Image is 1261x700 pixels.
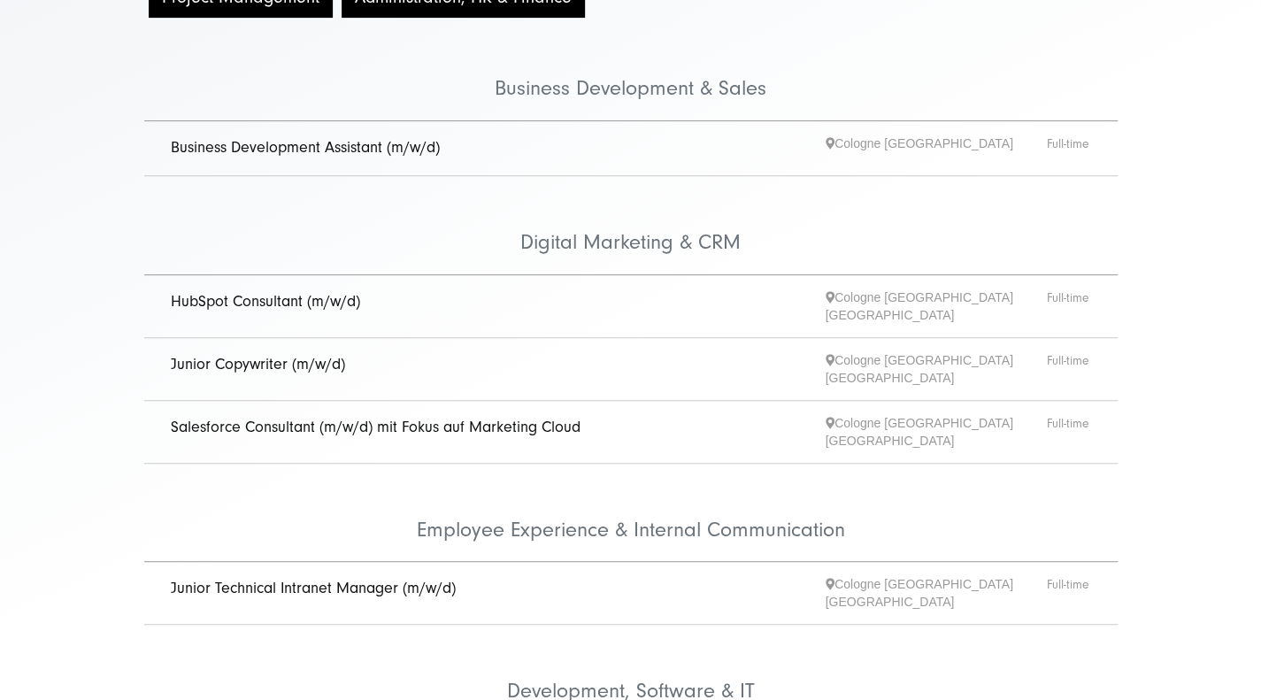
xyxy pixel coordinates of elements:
span: Full-time [1047,351,1091,387]
span: Cologne [GEOGRAPHIC_DATA] [GEOGRAPHIC_DATA] [826,575,1047,611]
span: Cologne [GEOGRAPHIC_DATA] [GEOGRAPHIC_DATA] [826,288,1047,324]
span: Cologne [GEOGRAPHIC_DATA] [826,135,1047,162]
span: Full-time [1047,135,1091,162]
a: Salesforce Consultant (m/w/d) mit Fokus auf Marketing Cloud [171,418,581,436]
li: Business Development & Sales [144,22,1118,121]
a: HubSpot Consultant (m/w/d) [171,292,360,311]
span: Cologne [GEOGRAPHIC_DATA] [GEOGRAPHIC_DATA] [826,351,1047,387]
a: Junior Copywriter (m/w/d) [171,355,345,373]
a: Junior Technical Intranet Manager (m/w/d) [171,579,456,597]
span: Full-time [1047,288,1091,324]
li: Digital Marketing & CRM [144,176,1118,275]
li: Employee Experience & Internal Communication [144,464,1118,563]
a: Business Development Assistant (m/w/d) [171,138,440,157]
span: Full-time [1047,414,1091,450]
span: Full-time [1047,575,1091,611]
span: Cologne [GEOGRAPHIC_DATA] [GEOGRAPHIC_DATA] [826,414,1047,450]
